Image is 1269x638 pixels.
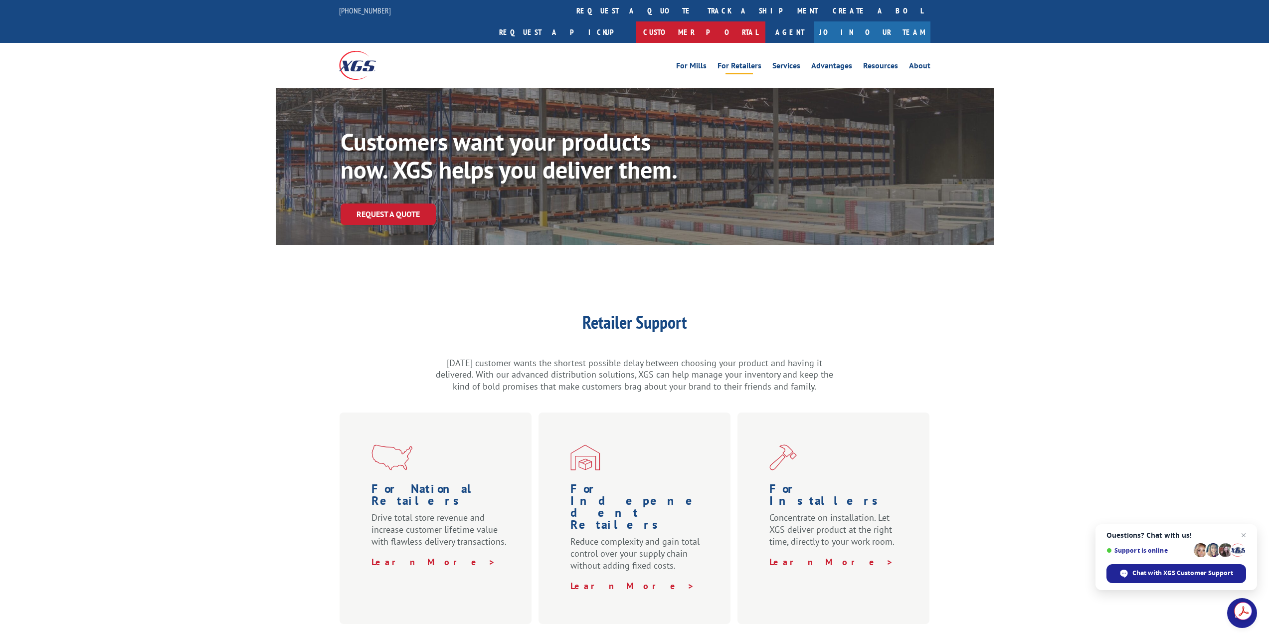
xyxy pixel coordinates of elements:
span: Close chat [1238,529,1250,541]
span: Questions? Chat with us! [1106,531,1246,539]
p: Concentrate on installation. Let XGS deliver product at the right time, directly to your work room. [769,512,902,556]
a: Request a Quote [341,204,436,225]
a: Learn More > [371,556,496,568]
a: Advantages [811,62,852,73]
span: Chat with XGS Customer Support [1132,569,1233,578]
p: Drive total store revenue and increase customer lifetime value with flawless delivery transactions. [371,512,512,556]
div: Chat with XGS Customer Support [1106,564,1246,583]
img: XGS_Icon_Installers_Red [769,444,797,470]
div: Open chat [1227,598,1257,628]
img: XGS_Icon_SMBFlooringRetailer_Red [570,444,600,470]
a: Learn More > [570,580,695,592]
p: [DATE] customer wants the shortest possible delay between choosing your product and having it del... [435,357,834,393]
h1: For Indepenedent Retailers [570,483,703,536]
h1: For Installers [769,483,902,512]
a: Resources [863,62,898,73]
a: Agent [765,21,814,43]
img: xgs-icon-nationwide-reach-red [371,444,412,470]
a: Learn More > [769,556,894,568]
a: For Mills [676,62,707,73]
a: Request a pickup [492,21,636,43]
h1: For National Retailers [371,483,512,512]
a: Join Our Team [814,21,930,43]
a: Services [772,62,800,73]
a: For Retailers [718,62,761,73]
h1: Retailer Support [435,313,834,336]
a: [PHONE_NUMBER] [339,5,391,15]
p: Reduce complexity and gain total control over your supply chain without adding fixed costs. [570,536,703,580]
span: Support is online [1106,547,1190,554]
p: Customers want your products now. XGS helps you deliver them. [341,128,698,184]
a: About [909,62,930,73]
a: Customer Portal [636,21,765,43]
